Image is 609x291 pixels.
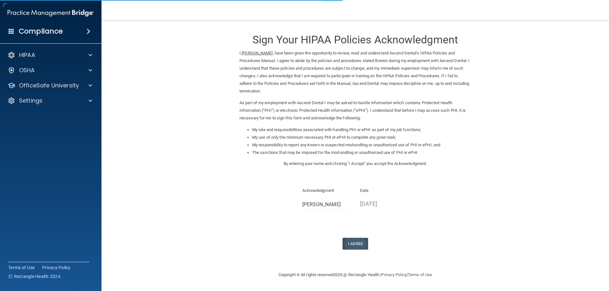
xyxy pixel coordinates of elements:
[242,51,272,55] ins: [PERSON_NAME]
[8,264,35,271] a: Terms of Use
[19,27,63,36] h4: Compliance
[239,265,471,285] div: Copyright © All rights reserved 2025 @ Rectangle Health | |
[239,160,471,168] p: By entering your name and clicking "I Accept" you accept the Acknowledgment.
[8,7,94,19] img: PMB logo
[8,273,60,280] span: Ⓒ Rectangle Health 2024
[8,82,92,89] a: OfficeSafe University
[302,187,351,194] p: Acknowledgment
[252,134,471,141] li: My use of only the minimum necessary PHI or ePHI to complete any given task;
[381,272,406,277] a: Privacy Policy
[19,97,43,104] p: Settings
[42,264,71,271] a: Privacy Policy
[19,51,35,59] p: HIPAA
[360,199,409,209] p: [DATE]
[302,199,351,210] input: Full Name
[252,141,471,149] li: My responsibility to report any known or suspected mishandling or unauthorized use of PHI or ePHI...
[8,97,92,104] a: Settings
[252,126,471,134] li: My role and responsibilities associated with handling PHI or ePHI as part of my job functions;
[19,66,35,74] p: OSHA
[408,272,432,277] a: Terms of Use
[239,34,471,46] h3: Sign Your HIPAA Policies Acknowledgment
[239,49,471,95] p: I, , have been given the opportunity to review, read and understand Ascend Dental’s HIPAA Policie...
[343,238,368,250] button: I Agree
[8,66,92,74] a: OSHA
[252,149,471,156] li: The sanctions that may be imposed for the mishandling or unauthorized use of PHI or ePHI
[19,82,79,89] p: OfficeSafe University
[360,187,409,194] p: Date
[8,51,92,59] a: HIPAA
[239,99,471,122] p: As part of my employment with Ascend Dental I may be asked to handle information which contains P...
